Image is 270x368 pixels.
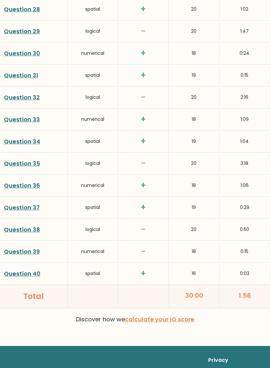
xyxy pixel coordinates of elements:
[4,225,40,234] a: Question 38
[4,181,40,190] a: Question 36
[169,132,219,151] div: 19
[4,5,40,13] a: Question 28
[219,22,270,40] div: 1:47
[219,66,270,85] div: 0:15
[219,264,270,283] div: 0:03
[68,88,118,107] div: logical
[68,132,118,151] div: spatial
[169,198,219,217] div: 19
[4,291,63,302] div: Total
[122,224,164,235] h3: -
[68,154,118,173] div: logical
[169,22,219,40] div: 20
[169,154,219,173] div: 20
[122,4,164,14] h3: +
[68,44,118,63] div: numerical
[68,264,118,283] div: spatial
[169,44,219,63] div: 18
[219,220,270,239] div: 0:50
[68,110,118,129] div: numerical
[4,49,40,57] a: Question 30
[4,203,40,212] a: Question 37
[219,285,270,308] div: 1.56
[169,88,219,107] div: 20
[169,176,219,195] div: 18
[169,242,219,261] div: 18
[122,114,164,124] h3: +
[68,198,118,217] div: spatial
[169,110,219,129] div: 18
[122,48,164,58] h3: +
[122,136,164,146] h3: +
[169,285,220,308] div: 30:00
[68,220,118,239] div: logical
[4,247,40,256] a: Question 39
[68,22,118,40] div: logical
[122,92,164,102] h3: -
[219,242,270,261] div: 0:15
[169,66,219,85] div: 19
[68,176,118,195] div: numerical
[4,71,38,79] a: Question 31
[4,270,40,278] a: Question 40
[219,132,270,151] div: 1:04
[122,158,164,168] h3: -
[68,66,118,85] div: spatial
[4,115,40,123] a: Question 33
[4,93,40,101] a: Question 32
[4,137,40,145] a: Question 34
[219,176,270,195] div: 1:06
[169,220,219,239] div: 20
[122,247,164,257] h3: -
[219,154,270,173] div: 3:18
[4,314,266,325] p: Discover how we
[219,88,270,107] div: 2:16
[122,269,164,279] h3: +
[169,264,219,283] div: 16
[122,70,164,80] h3: +
[68,242,118,261] div: numerical
[122,26,164,36] h3: -
[122,180,164,190] h3: +
[219,110,270,129] div: 1:09
[208,354,266,367] a: Privacy
[125,315,194,323] a: calculate your IQ score
[4,27,40,35] a: Question 29
[219,198,270,217] div: 0:29
[219,44,270,63] div: 0:24
[122,202,164,213] h3: +
[4,159,40,167] a: Question 35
